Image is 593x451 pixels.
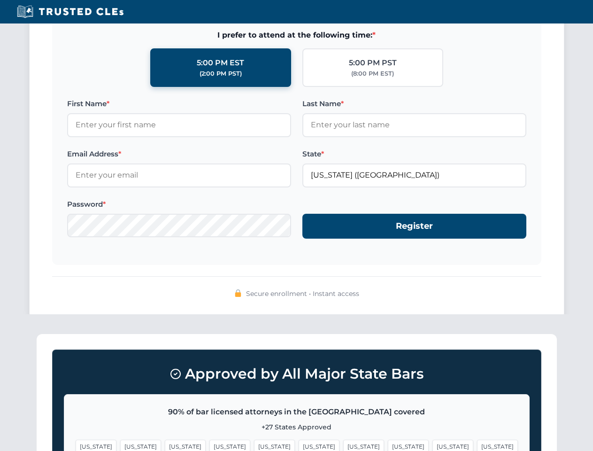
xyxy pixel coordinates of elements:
[76,422,518,432] p: +27 States Approved
[302,98,526,109] label: Last Name
[14,5,126,19] img: Trusted CLEs
[64,361,530,387] h3: Approved by All Major State Bars
[67,29,526,41] span: I prefer to attend at the following time:
[349,57,397,69] div: 5:00 PM PST
[351,69,394,78] div: (8:00 PM EST)
[67,113,291,137] input: Enter your first name
[246,288,359,299] span: Secure enrollment • Instant access
[67,148,291,160] label: Email Address
[67,199,291,210] label: Password
[302,148,526,160] label: State
[234,289,242,297] img: 🔒
[197,57,244,69] div: 5:00 PM EST
[76,406,518,418] p: 90% of bar licensed attorneys in the [GEOGRAPHIC_DATA] covered
[302,214,526,239] button: Register
[67,163,291,187] input: Enter your email
[302,113,526,137] input: Enter your last name
[200,69,242,78] div: (2:00 PM PST)
[302,163,526,187] input: Florida (FL)
[67,98,291,109] label: First Name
